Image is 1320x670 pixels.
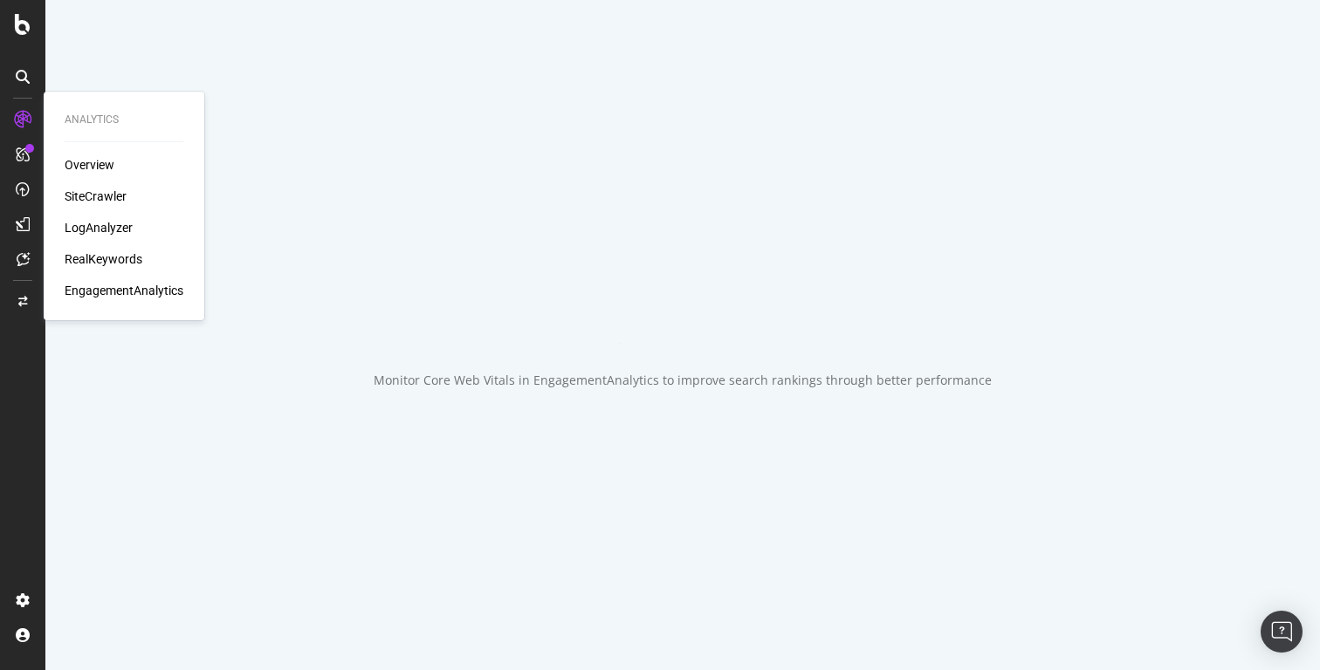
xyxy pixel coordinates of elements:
a: SiteCrawler [65,188,127,205]
a: RealKeywords [65,250,142,268]
a: Overview [65,156,114,174]
a: EngagementAnalytics [65,282,183,299]
a: LogAnalyzer [65,219,133,236]
div: Open Intercom Messenger [1261,611,1303,653]
div: Monitor Core Web Vitals in EngagementAnalytics to improve search rankings through better performance [374,372,992,389]
div: Analytics [65,113,183,127]
div: animation [620,281,746,344]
